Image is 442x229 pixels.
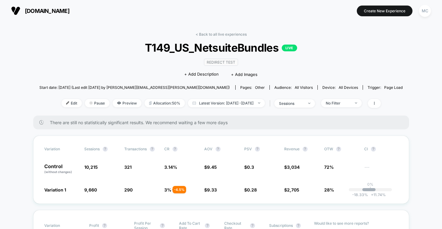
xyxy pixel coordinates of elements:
span: 9.33 [207,187,217,192]
span: (without changes) [44,170,72,174]
span: 9.45 [207,164,217,170]
button: ? [205,223,210,228]
button: ? [303,147,308,152]
span: 321 [124,164,132,170]
span: T149_US_NetsuiteBundles [58,41,384,54]
span: Transactions [124,147,147,151]
div: sessions [279,101,304,106]
span: Device: [317,85,363,90]
button: ? [103,147,108,152]
span: $ [284,164,300,170]
span: Revenue [284,147,300,151]
span: 3 % [164,187,171,192]
button: Create New Experience [357,6,412,16]
span: 11.74 % [368,192,386,197]
span: Allocation: 50% [145,99,185,107]
button: ? [160,223,165,228]
p: 0% [367,182,373,187]
span: OTW [324,147,358,152]
span: --- [364,165,398,174]
span: $ [204,164,217,170]
span: Pause [85,99,110,107]
span: $ [284,187,299,192]
button: ? [255,147,260,152]
div: - 4.5 % [173,186,186,193]
div: Pages: [240,85,265,90]
button: ? [150,147,155,152]
p: Control [44,164,78,174]
span: 3,034 [287,164,300,170]
span: $ [204,187,217,192]
span: [DOMAIN_NAME] [25,8,70,14]
span: Latest Version: [DATE] - [DATE] [188,99,265,107]
span: Variation 1 [44,187,66,192]
p: | [370,187,371,191]
span: Redirect Test [204,59,238,66]
span: CI [364,147,398,152]
button: MC [417,5,433,17]
span: Page Load [384,85,403,90]
img: calendar [193,101,196,105]
span: $ [244,187,257,192]
span: PSV [244,147,252,151]
span: 28% [324,187,334,192]
span: $ [244,164,254,170]
span: 9,660 [84,187,97,192]
span: CR [164,147,169,151]
button: ? [371,147,376,152]
span: 0.3 [247,164,254,170]
img: rebalance [149,101,152,105]
span: -18.33 % [352,192,368,197]
button: ? [173,147,177,152]
span: AOV [204,147,213,151]
span: Profit [89,223,99,228]
span: 10,215 [84,164,98,170]
a: < Back to all live experiences [196,32,247,37]
img: end [258,102,260,104]
div: No Filter [326,101,350,105]
img: Visually logo [11,6,20,15]
span: + Add Description [184,71,219,77]
span: + [371,192,373,197]
span: 72% [324,164,334,170]
span: Subscriptions [269,223,293,228]
span: Preview [113,99,141,107]
span: other [255,85,265,90]
span: | [268,99,274,108]
span: all devices [339,85,358,90]
img: edit [66,101,69,105]
span: All Visitors [295,85,313,90]
button: ? [102,223,107,228]
p: LIVE [282,45,297,51]
button: ? [250,223,255,228]
div: Trigger: [368,85,403,90]
div: Audience: [274,85,313,90]
span: 0.28 [247,187,257,192]
img: end [355,102,357,104]
span: + Add Images [231,72,257,77]
span: 2,705 [287,187,299,192]
span: Start date: [DATE] (Last edit [DATE] by [PERSON_NAME][EMAIL_ADDRESS][PERSON_NAME][DOMAIN_NAME]) [39,85,230,90]
span: Variation [44,147,78,152]
button: [DOMAIN_NAME] [9,6,71,16]
span: 3.14 % [164,164,177,170]
span: Sessions [84,147,100,151]
img: end [90,101,93,105]
span: There are still no statistically significant results. We recommend waiting a few more days [50,120,397,125]
span: 290 [124,187,133,192]
button: ? [336,147,341,152]
div: MC [419,5,431,17]
button: ? [216,147,221,152]
button: ? [296,223,301,228]
span: Edit [62,99,82,107]
img: end [308,103,310,104]
p: Would like to see more reports? [314,221,398,226]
